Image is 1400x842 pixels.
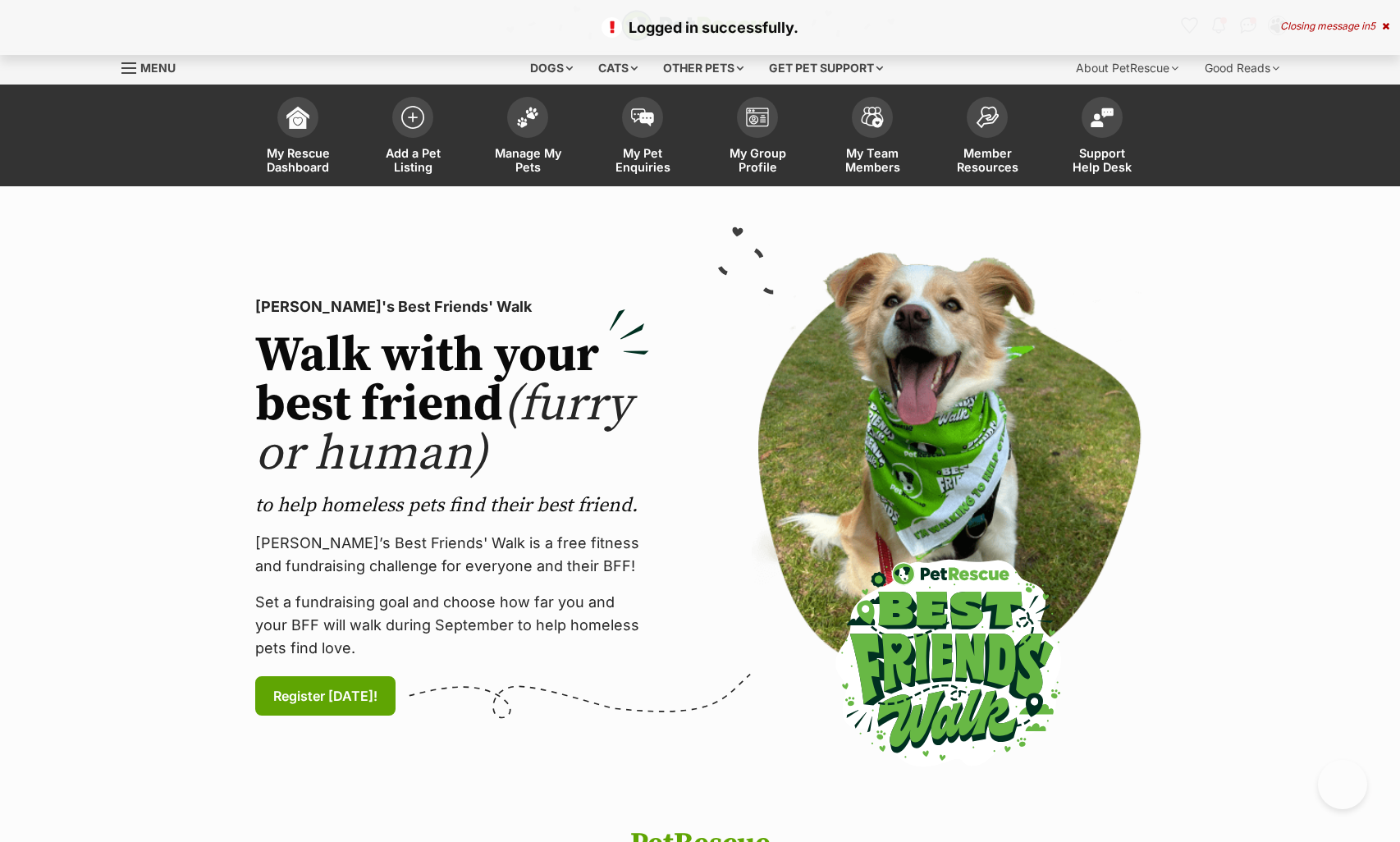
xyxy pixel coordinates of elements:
[1193,52,1291,85] div: Good Reads
[255,374,632,485] span: (furry or human)
[721,146,794,174] span: My Group Profile
[401,106,424,129] img: add-pet-listing-icon-0afa8454b4691262ce3f59096e99ab1cd57d4a30225e0717b998d2c9b9846f56.svg
[1045,89,1160,186] a: Support Help Desk
[930,89,1045,186] a: Member Resources
[140,61,176,75] span: Menu
[652,52,755,85] div: Other pets
[950,146,1024,174] span: Member Resources
[255,332,649,479] h2: Walk with your best friend
[273,686,377,706] span: Register [DATE]!
[376,146,450,174] span: Add a Pet Listing
[519,52,584,85] div: Dogs
[631,108,654,126] img: pet-enquiries-icon-7e3ad2cf08bfb03b45e93fb7055b45f3efa6380592205ae92323e6603595dc1f.svg
[1091,108,1114,127] img: help-desk-icon-fdf02630f3aa405de69fd3d07c3f3aa587a6932b1a1747fa1d2bba05be0121f9.svg
[491,146,565,174] span: Manage My Pets
[976,106,999,128] img: member-resources-icon-8e73f808a243e03378d46382f2149f9095a855e16c252ad45f914b54edf8863c.svg
[240,89,355,186] a: My Rescue Dashboard
[121,52,187,81] a: Menu
[587,52,649,85] div: Cats
[815,89,930,186] a: My Team Members
[255,591,649,660] p: Set a fundraising goal and choose how far you and your BFF will walk during September to help hom...
[757,52,894,85] div: Get pet support
[1065,146,1139,174] span: Support Help Desk
[255,676,396,716] a: Register [DATE]!
[255,295,649,318] p: [PERSON_NAME]'s Best Friends' Walk
[861,107,884,128] img: team-members-icon-5396bd8760b3fe7c0b43da4ab00e1e3bb1a5d9ba89233759b79545d2d3fc5d0d.svg
[470,89,585,186] a: Manage My Pets
[585,89,700,186] a: My Pet Enquiries
[1318,760,1367,809] iframe: Help Scout Beacon - Open
[261,146,335,174] span: My Rescue Dashboard
[255,532,649,578] p: [PERSON_NAME]’s Best Friends' Walk is a free fitness and fundraising challenge for everyone and t...
[355,89,470,186] a: Add a Pet Listing
[516,107,539,128] img: manage-my-pets-icon-02211641906a0b7f246fdf0571729dbe1e7629f14944591b6c1af311fb30b64b.svg
[746,108,769,127] img: group-profile-icon-3fa3cf56718a62981997c0bc7e787c4b2cf8bcc04b72c1350f741eb67cf2f40e.svg
[700,89,815,186] a: My Group Profile
[835,146,909,174] span: My Team Members
[606,146,679,174] span: My Pet Enquiries
[255,492,649,519] p: to help homeless pets find their best friend.
[1064,52,1190,85] div: About PetRescue
[286,106,309,129] img: dashboard-icon-eb2f2d2d3e046f16d808141f083e7271f6b2e854fb5c12c21221c1fb7104beca.svg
